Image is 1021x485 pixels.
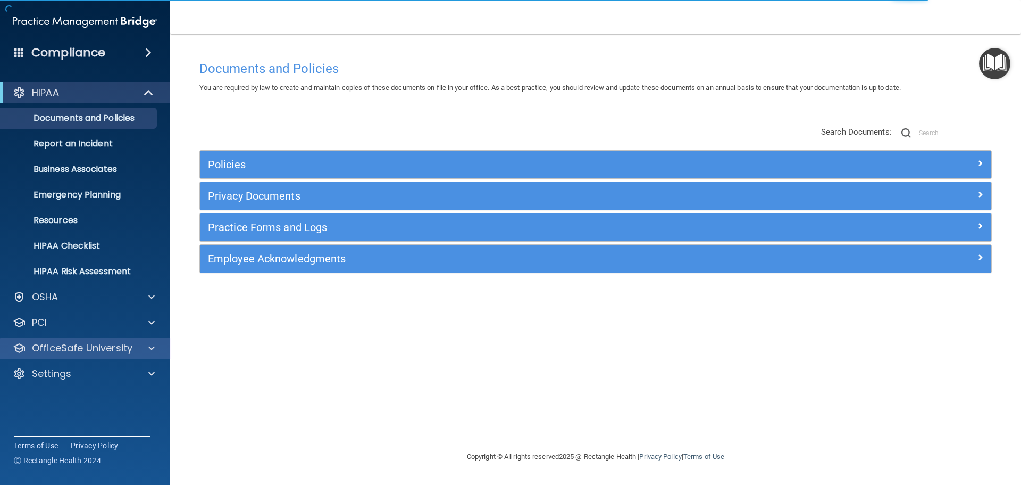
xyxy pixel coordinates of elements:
a: Privacy Documents [208,187,983,204]
span: Ⓒ Rectangle Health 2024 [14,455,101,466]
p: HIPAA [32,86,59,99]
h5: Policies [208,159,785,170]
a: Privacy Policy [71,440,119,451]
p: HIPAA Risk Assessment [7,266,152,277]
a: Practice Forms and Logs [208,219,983,236]
a: OfficeSafe University [13,342,155,355]
h4: Compliance [31,45,105,60]
p: OSHA [32,291,58,303]
a: PCI [13,316,155,329]
p: Business Associates [7,164,152,175]
p: Documents and Policies [7,113,152,124]
p: HIPAA Checklist [7,241,152,251]
p: OfficeSafe University [32,342,132,355]
a: Terms of Use [683,453,724,461]
h4: Documents and Policies [199,62,992,76]
a: OSHA [13,291,155,303]
p: Settings [32,367,71,380]
span: You are required by law to create and maintain copies of these documents on file in your office. ... [199,84,901,92]
div: Copyright © All rights reserved 2025 @ Rectangle Health | | [401,440,790,474]
a: Terms of Use [14,440,58,451]
iframe: Drift Widget Chat Controller [837,409,1008,452]
a: Employee Acknowledgments [208,250,983,267]
input: Search [919,125,992,141]
img: ic-search.3b580494.png [901,128,911,138]
p: Emergency Planning [7,190,152,200]
a: Policies [208,156,983,173]
a: Privacy Policy [639,453,681,461]
p: Resources [7,215,152,226]
h5: Privacy Documents [208,190,785,202]
p: PCI [32,316,47,329]
a: Settings [13,367,155,380]
p: Report an Incident [7,138,152,149]
h5: Practice Forms and Logs [208,221,785,233]
button: Open Resource Center [979,48,1010,79]
span: Search Documents: [821,127,892,137]
img: PMB logo [13,11,157,32]
a: HIPAA [13,86,154,99]
h5: Employee Acknowledgments [208,253,785,265]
